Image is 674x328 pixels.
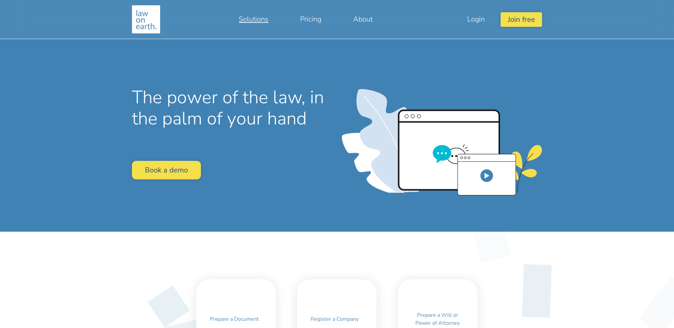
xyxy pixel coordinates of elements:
h1: The power of the law, in the palm of your hand [132,87,332,129]
a: Book a demo [132,161,201,179]
a: Register a Company [306,313,363,325]
a: Solutions [223,11,284,27]
img: diamond_129129.svg [462,215,522,275]
a: About [337,11,389,27]
a: Prepare a Document [206,313,263,325]
img: user_interface.png [342,89,542,196]
a: Pricing [284,11,337,27]
img: Making legal services accessible to everyone, anywhere, anytime [132,5,160,33]
button: Join free [501,12,542,26]
a: Login [451,11,501,27]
